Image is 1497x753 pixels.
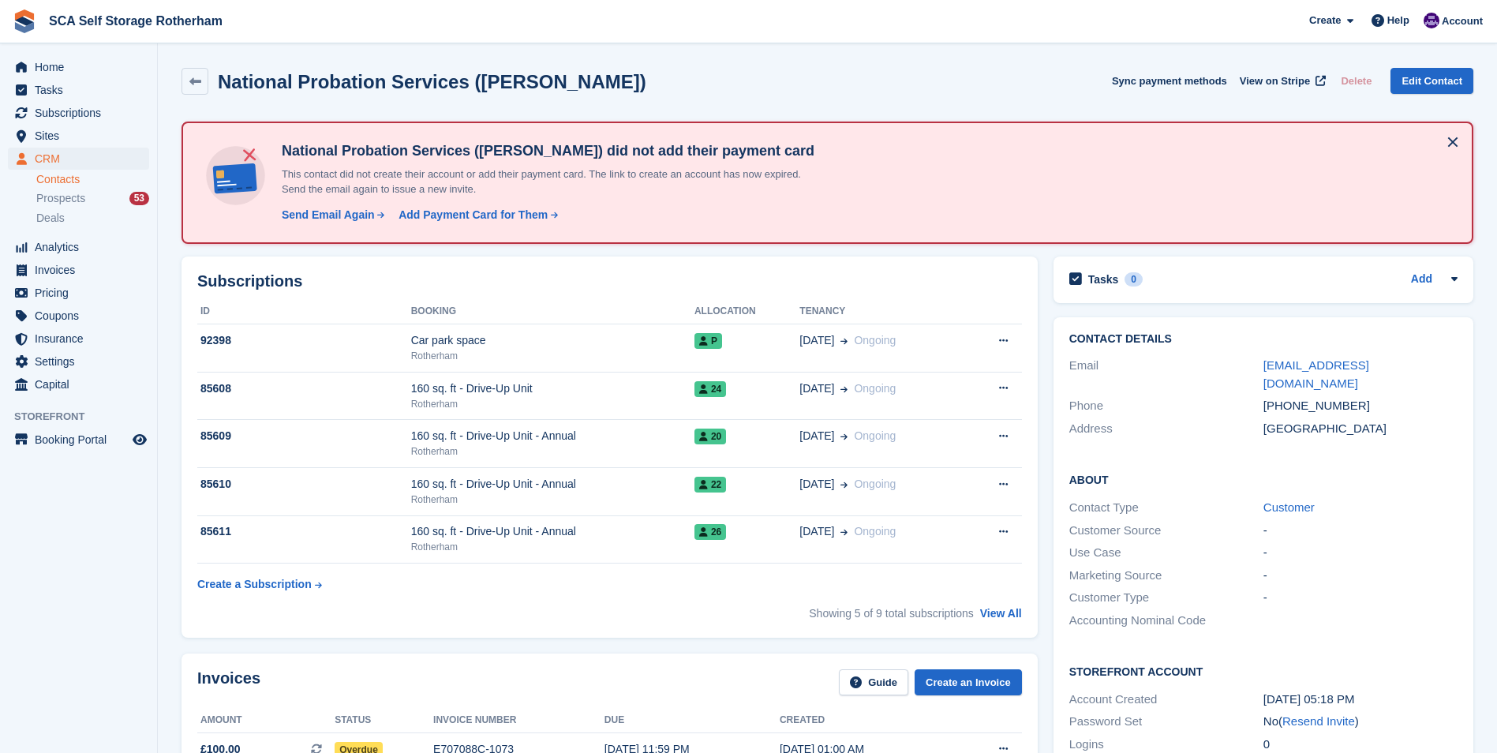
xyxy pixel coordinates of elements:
[799,428,834,444] span: [DATE]
[1263,500,1315,514] a: Customer
[35,259,129,281] span: Invoices
[694,333,722,349] span: P
[433,708,604,733] th: Invoice number
[1069,713,1263,731] div: Password Set
[35,236,129,258] span: Analytics
[35,328,129,350] span: Insurance
[36,190,149,207] a: Prospects 53
[1069,522,1263,540] div: Customer Source
[197,523,411,540] div: 85611
[1069,612,1263,630] div: Accounting Nominal Code
[411,428,694,444] div: 160 sq. ft - Drive-Up Unit - Annual
[1411,271,1432,289] a: Add
[8,236,149,258] a: menu
[854,478,896,490] span: Ongoing
[411,380,694,397] div: 160 sq. ft - Drive-Up Unit
[197,708,335,733] th: Amount
[411,397,694,411] div: Rotherham
[1424,13,1439,28] img: Kelly Neesham
[130,430,149,449] a: Preview store
[1069,663,1458,679] h2: Storefront Account
[275,142,828,160] h4: National Probation Services ([PERSON_NAME]) did not add their payment card
[335,708,433,733] th: Status
[13,9,36,33] img: stora-icon-8386f47178a22dfd0bd8f6a31ec36ba5ce8667c1dd55bd0f319d3a0aa187defe.svg
[35,125,129,147] span: Sites
[915,669,1022,695] a: Create an Invoice
[1442,13,1483,29] span: Account
[1069,357,1263,392] div: Email
[694,429,726,444] span: 20
[392,207,560,223] a: Add Payment Card for Them
[8,305,149,327] a: menu
[1263,567,1458,585] div: -
[799,380,834,397] span: [DATE]
[35,373,129,395] span: Capital
[36,191,85,206] span: Prospects
[1309,13,1341,28] span: Create
[197,299,411,324] th: ID
[282,207,375,223] div: Send Email Again
[411,349,694,363] div: Rotherham
[604,708,780,733] th: Due
[8,429,149,451] a: menu
[8,125,149,147] a: menu
[197,669,260,695] h2: Invoices
[8,282,149,304] a: menu
[14,409,157,425] span: Storefront
[8,79,149,101] a: menu
[854,429,896,442] span: Ongoing
[36,211,65,226] span: Deals
[839,669,908,695] a: Guide
[1263,397,1458,415] div: [PHONE_NUMBER]
[8,102,149,124] a: menu
[1263,522,1458,540] div: -
[854,382,896,395] span: Ongoing
[1240,73,1310,89] span: View on Stripe
[854,334,896,347] span: Ongoing
[35,56,129,78] span: Home
[1069,499,1263,517] div: Contact Type
[35,350,129,373] span: Settings
[35,79,129,101] span: Tasks
[8,259,149,281] a: menu
[411,523,694,540] div: 160 sq. ft - Drive-Up Unit - Annual
[1390,68,1473,94] a: Edit Contact
[36,172,149,187] a: Contacts
[1069,471,1458,487] h2: About
[197,380,411,397] div: 85608
[202,142,269,209] img: no-card-linked-e7822e413c904bf8b177c4d89f31251c4716f9871600ec3ca5bfc59e148c83f4.svg
[694,524,726,540] span: 26
[411,476,694,493] div: 160 sq. ft - Drive-Up Unit - Annual
[1069,333,1458,346] h2: Contact Details
[197,272,1022,290] h2: Subscriptions
[780,708,953,733] th: Created
[694,477,726,493] span: 22
[8,350,149,373] a: menu
[799,523,834,540] span: [DATE]
[1263,544,1458,562] div: -
[36,210,149,227] a: Deals
[694,299,799,324] th: Allocation
[35,305,129,327] span: Coupons
[1233,68,1329,94] a: View on Stripe
[1263,589,1458,607] div: -
[1069,544,1263,562] div: Use Case
[411,444,694,459] div: Rotherham
[399,207,548,223] div: Add Payment Card for Them
[411,540,694,554] div: Rotherham
[799,476,834,493] span: [DATE]
[1069,567,1263,585] div: Marketing Source
[35,282,129,304] span: Pricing
[799,332,834,349] span: [DATE]
[35,102,129,124] span: Subscriptions
[809,607,974,620] span: Showing 5 of 9 total subscriptions
[1263,358,1369,390] a: [EMAIL_ADDRESS][DOMAIN_NAME]
[799,299,964,324] th: Tenancy
[1069,420,1263,438] div: Address
[411,493,694,507] div: Rotherham
[1263,713,1458,731] div: No
[1263,420,1458,438] div: [GEOGRAPHIC_DATA]
[411,332,694,349] div: Car park space
[1088,272,1119,287] h2: Tasks
[1282,714,1355,728] a: Resend Invite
